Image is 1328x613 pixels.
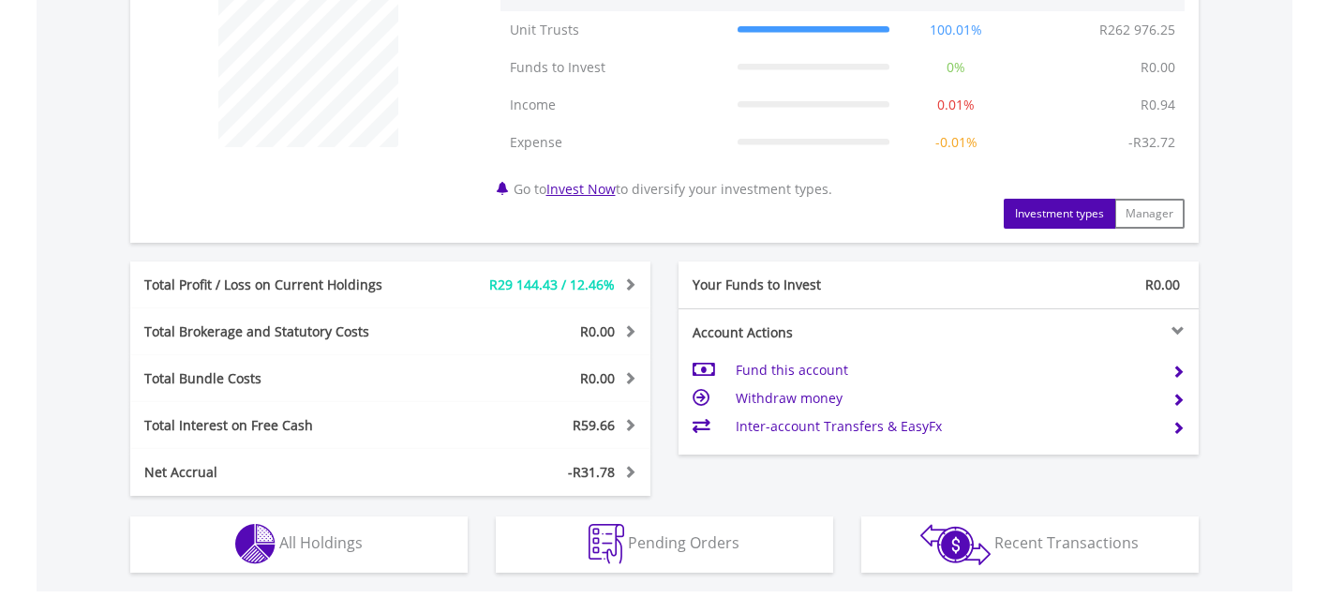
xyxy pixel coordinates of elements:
[1145,276,1180,293] span: R0.00
[679,323,939,342] div: Account Actions
[994,532,1139,553] span: Recent Transactions
[130,322,434,341] div: Total Brokerage and Statutory Costs
[861,516,1199,573] button: Recent Transactions
[130,369,434,388] div: Total Bundle Costs
[679,276,939,294] div: Your Funds to Invest
[573,416,615,434] span: R59.66
[899,86,1013,124] td: 0.01%
[1131,49,1185,86] td: R0.00
[130,416,434,435] div: Total Interest on Free Cash
[500,86,728,124] td: Income
[1114,199,1185,229] button: Manager
[899,124,1013,161] td: -0.01%
[130,276,434,294] div: Total Profit / Loss on Current Holdings
[546,180,616,198] a: Invest Now
[130,463,434,482] div: Net Accrual
[130,516,468,573] button: All Holdings
[500,49,728,86] td: Funds to Invest
[1119,124,1185,161] td: -R32.72
[589,524,624,564] img: pending_instructions-wht.png
[496,516,833,573] button: Pending Orders
[736,384,1156,412] td: Withdraw money
[628,532,739,553] span: Pending Orders
[489,276,615,293] span: R29 144.43 / 12.46%
[899,49,1013,86] td: 0%
[920,524,991,565] img: transactions-zar-wht.png
[235,524,276,564] img: holdings-wht.png
[736,356,1156,384] td: Fund this account
[580,322,615,340] span: R0.00
[568,463,615,481] span: -R31.78
[580,369,615,387] span: R0.00
[1090,11,1185,49] td: R262 976.25
[1004,199,1115,229] button: Investment types
[736,412,1156,441] td: Inter-account Transfers & EasyFx
[500,11,728,49] td: Unit Trusts
[899,11,1013,49] td: 100.01%
[279,532,363,553] span: All Holdings
[500,124,728,161] td: Expense
[1131,86,1185,124] td: R0.94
